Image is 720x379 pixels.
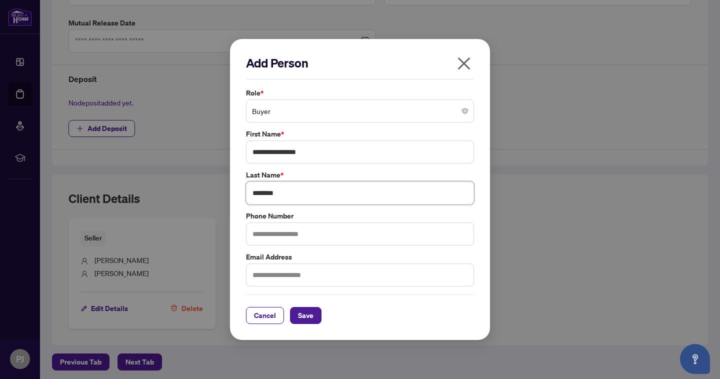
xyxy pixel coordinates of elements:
label: Last Name [246,169,474,180]
button: Open asap [680,344,710,374]
h2: Add Person [246,55,474,71]
label: First Name [246,128,474,139]
label: Phone Number [246,210,474,221]
button: Cancel [246,307,284,324]
button: Save [290,307,321,324]
span: close-circle [462,108,468,114]
label: Role [246,87,474,98]
label: Email Address [246,251,474,262]
span: Cancel [254,307,276,323]
span: Save [298,307,313,323]
span: close [456,55,472,71]
span: Buyer [252,101,468,120]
